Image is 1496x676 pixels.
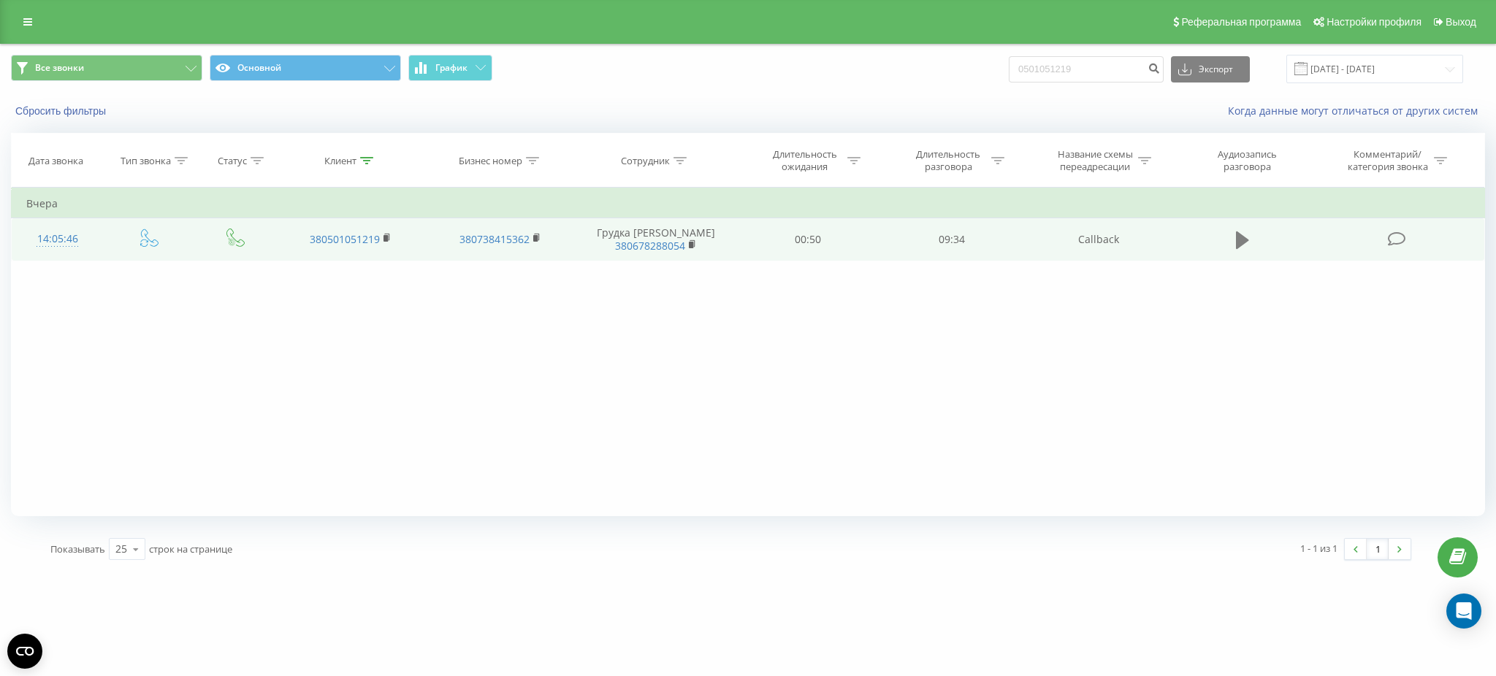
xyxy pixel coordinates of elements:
td: 00:50 [736,218,880,261]
span: График [435,63,467,73]
span: Реферальная программа [1181,16,1301,28]
span: строк на странице [149,542,232,556]
div: Аудиозапись разговора [1200,148,1295,173]
button: Экспорт [1171,56,1250,82]
span: Настройки профиля [1327,16,1421,28]
div: Клиент [324,155,356,167]
button: Сбросить фильтры [11,104,113,118]
div: Тип звонка [121,155,171,167]
td: Вчера [12,189,1485,218]
div: Длительность разговора [909,148,988,173]
td: 09:34 [880,218,1024,261]
button: Все звонки [11,55,202,81]
input: Поиск по номеру [1009,56,1164,82]
a: 1 [1367,539,1389,559]
div: Open Intercom Messenger [1446,594,1481,629]
div: 1 - 1 из 1 [1300,541,1337,556]
div: 14:05:46 [26,225,89,253]
a: 380501051219 [310,232,380,246]
div: Название схемы переадресации [1056,148,1134,173]
span: Выход [1446,16,1476,28]
a: 380678288054 [615,239,685,253]
div: Статус [218,155,247,167]
div: 25 [115,542,127,556]
span: Показывать [50,542,105,556]
div: Длительность ожидания [766,148,844,173]
button: Open CMP widget [7,634,42,669]
button: Основной [210,55,401,81]
a: Когда данные могут отличаться от других систем [1228,104,1485,118]
a: 380738415362 [459,232,530,246]
span: Все звонки [35,62,84,74]
td: Грудка [PERSON_NAME] [575,218,736,261]
div: Комментарий/категория звонка [1345,148,1430,173]
div: Сотрудник [621,155,670,167]
td: Callback [1024,218,1174,261]
div: Бизнес номер [459,155,522,167]
button: График [408,55,492,81]
div: Дата звонка [28,155,83,167]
